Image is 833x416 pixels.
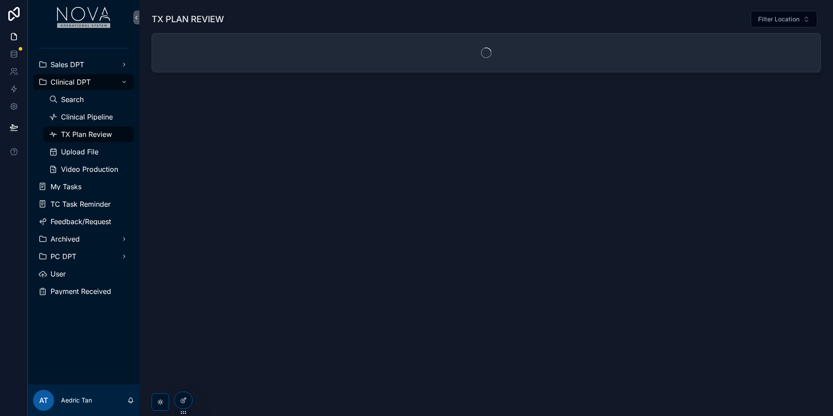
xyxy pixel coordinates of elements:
img: App logo [57,7,111,28]
span: AT [39,395,48,406]
span: Video Production [61,166,118,173]
span: PC DPT [51,253,76,260]
span: Upload File [61,148,98,155]
a: TC Task Reminder [33,196,134,212]
span: TC Task Reminder [51,201,111,208]
span: User [51,270,66,277]
a: Clinical DPT [33,74,134,90]
span: Search [61,96,84,103]
span: Feedback/Request [51,218,111,225]
span: Archived [51,235,80,242]
a: Payment Received [33,283,134,299]
p: Aedric Tan [61,396,92,405]
a: Upload File [44,144,134,160]
span: TX Plan Review [61,131,112,138]
span: Payment Received [51,288,111,295]
h1: TX PLAN REVIEW [152,13,224,25]
a: Search [44,92,134,107]
span: My Tasks [51,183,81,190]
a: Clinical Pipeline [44,109,134,125]
span: Filter Location [758,15,799,24]
span: Clinical Pipeline [61,113,113,120]
a: Video Production [44,161,134,177]
a: Sales DPT [33,57,134,72]
a: TX Plan Review [44,126,134,142]
button: Select Button [751,11,817,27]
a: User [33,266,134,282]
a: Archived [33,231,134,247]
a: Feedback/Request [33,214,134,229]
span: Sales DPT [51,61,84,68]
span: Clinical DPT [51,78,91,85]
a: My Tasks [33,179,134,194]
div: scrollable content [28,35,139,310]
a: PC DPT [33,249,134,264]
